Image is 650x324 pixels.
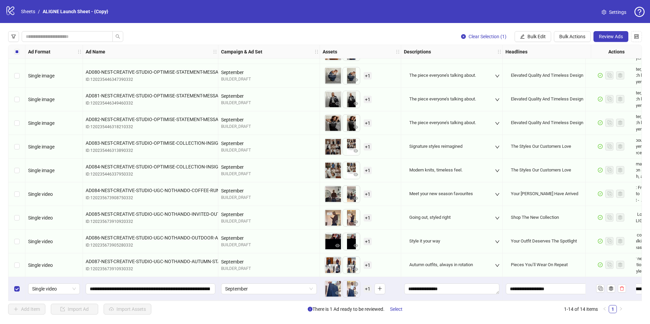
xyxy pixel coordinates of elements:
img: Asset 1 [325,233,342,250]
span: AD083-NEST-CREATIVE-STUDIO-OPTIMISE-COLLECTION-INSIGHTS-ITERATION-1_EN_IMG_CP_10102025_F_NSE_None... [86,139,215,147]
div: Select all rows [8,45,25,59]
strong: Ad Format [28,48,50,55]
div: BUILDER_DRAFT [221,76,317,83]
span: edit [520,34,525,39]
span: down [495,168,500,173]
span: AD084-NEST-CREATIVE-STUDIO-OPTIMISE-COLLECTION-INSIGHTS-ITERATION-2_EN_IMG_CP_10102025_F_NSE_None... [86,163,215,170]
span: down [495,97,500,102]
strong: Campaign & Ad Set [221,48,262,55]
div: BUILDER_DRAFT [221,100,317,106]
button: Preview [352,289,360,297]
div: Elevated Quality And Timeless Design [511,72,583,78]
div: ID: 120235673910930332 [86,266,215,272]
div: September [221,69,317,76]
span: holder [213,49,217,54]
span: check-circle [598,73,603,78]
span: Select [390,306,403,312]
img: Asset 2 [343,67,360,84]
div: September [221,234,317,242]
div: BUILDER_DRAFT [221,265,317,272]
div: BUILDER_DRAFT [221,147,317,154]
span: down [495,121,500,126]
div: Resize Descriptions column [501,45,502,58]
button: Add [374,283,385,294]
span: eye [335,219,340,224]
div: Elevated Quality And Timeless Design [511,120,583,126]
li: 1-14 of 14 items [564,305,598,313]
button: Review Ads [593,31,628,42]
img: Asset 1 [325,138,342,155]
span: September [225,284,313,294]
span: Single video [28,215,53,221]
div: September [221,187,317,194]
span: search [115,34,120,39]
span: down [495,74,500,78]
span: question-circle [634,7,645,17]
button: right [617,305,625,313]
div: BUILDER_DRAFT [221,218,317,225]
div: The Styles Our Customers Love [511,143,571,149]
button: left [601,305,609,313]
img: Asset 1 [325,257,342,274]
img: Asset 2 [343,91,360,108]
button: Import Ad [51,304,98,315]
div: September [221,116,317,123]
span: Single video [28,191,53,197]
button: Preview [333,265,342,274]
img: Asset 2 [343,209,360,226]
span: eye [335,196,340,201]
span: holder [82,49,87,54]
div: Select row 10 [8,182,25,206]
img: Asset 1 [325,280,342,297]
button: Preview [333,171,342,179]
div: Resize Campaign & Ad Set column [318,45,320,58]
div: September [221,211,317,218]
div: Select row 12 [8,230,25,253]
span: holder [497,49,502,54]
span: Bulk Edit [527,34,546,39]
span: Single image [28,144,55,149]
img: Asset 2 [343,186,360,203]
span: Clear Selection (1) [469,34,506,39]
div: Modern knits, timeless feel. [409,167,462,173]
span: close-circle [461,34,466,39]
div: BUILDER_DRAFT [221,123,317,130]
button: Preview [333,76,342,84]
span: down [495,145,500,149]
div: Select row 6 [8,88,25,111]
div: Asset 2 [343,280,360,297]
span: check-circle [598,215,603,220]
a: 1 [609,305,616,313]
button: Preview [352,218,360,226]
span: holder [77,49,82,54]
span: check-circle [598,168,603,172]
strong: Assets [323,48,337,55]
img: Asset 1 [325,162,342,179]
button: Preview [352,147,360,155]
button: Bulk Edit [515,31,551,42]
div: Shop The New Collection [511,214,559,221]
button: Preview [333,100,342,108]
div: Select row 14 [8,277,25,301]
div: Your Outfit Deserves The Spotlight [511,238,577,244]
span: eye [335,267,340,272]
img: Asset 2 [343,138,360,155]
span: + 1 [364,214,372,222]
button: Clear Selection (1) [456,31,512,42]
div: Edit values [404,283,500,295]
div: Resize Assets column [399,45,401,58]
span: holder [400,49,405,54]
span: check-circle [598,239,603,244]
img: Asset 1 [325,67,342,84]
span: There is 1 Ad ready to be reviewed. [308,304,408,315]
button: Configure table settings [631,31,642,42]
div: Select row 8 [8,135,25,159]
div: Pieces You’ll Wear On Repeat [511,262,568,268]
span: AD086-NEST-CREATIVE-STUDIO-UGC-NOTHANDO-OUTDOOR-ANGLE_EN_VID_CP_14102025_F_NSE_SC11_USP10_ [86,234,215,241]
span: AD087-NEST-CREATIVE-STUDIO-UGC-NOTHANDO-AUTUMN-STAPLES_EN_VID_CP_14102025_F_NSE_SC11_USP10_ [86,258,215,265]
span: close-circle [335,282,340,286]
div: Edit values [505,283,601,295]
span: Single image [28,168,55,173]
span: control [634,34,639,39]
div: Select row 13 [8,253,25,277]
